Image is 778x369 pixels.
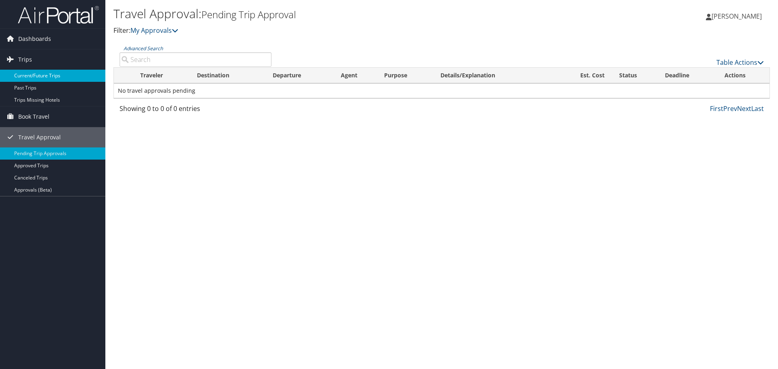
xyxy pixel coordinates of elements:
th: Details/Explanation [433,68,554,83]
a: First [710,104,723,113]
th: Destination: activate to sort column ascending [190,68,265,83]
input: Advanced Search [120,52,271,67]
th: Traveler: activate to sort column ascending [133,68,190,83]
a: Next [737,104,751,113]
a: Prev [723,104,737,113]
div: Showing 0 to 0 of 0 entries [120,104,271,117]
a: Advanced Search [124,45,163,52]
a: My Approvals [130,26,178,35]
p: Filter: [113,26,551,36]
th: Departure: activate to sort column ascending [265,68,334,83]
th: Est. Cost: activate to sort column ascending [554,68,612,83]
img: airportal-logo.png [18,5,99,24]
small: Pending Trip Approval [201,8,296,21]
span: Trips [18,49,32,70]
a: Table Actions [716,58,764,67]
a: [PERSON_NAME] [706,4,770,28]
th: Deadline: activate to sort column descending [658,68,718,83]
th: Agent [333,68,376,83]
span: Dashboards [18,29,51,49]
th: Purpose [377,68,433,83]
span: Book Travel [18,107,49,127]
th: Actions [717,68,769,83]
h1: Travel Approval: [113,5,551,22]
a: Last [751,104,764,113]
td: No travel approvals pending [114,83,769,98]
th: Status: activate to sort column ascending [612,68,658,83]
span: Travel Approval [18,127,61,147]
span: [PERSON_NAME] [712,12,762,21]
